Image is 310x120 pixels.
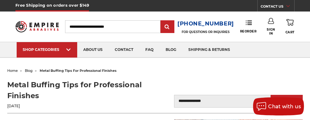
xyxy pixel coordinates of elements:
[271,95,303,108] button: Search
[40,68,117,73] span: metal buffing tips for professional finishes
[109,42,139,58] a: contact
[161,21,173,33] input: Submit
[23,47,71,52] div: SHOP CATEGORIES
[253,97,304,115] button: Chat with us
[240,20,257,33] a: Reorder
[7,79,151,101] h1: Metal Buffing Tips for Professional Finishes
[77,42,109,58] a: about us
[139,42,160,58] a: faq
[285,30,295,34] span: Cart
[160,42,182,58] a: blog
[182,42,236,58] a: shipping & returns
[177,19,234,28] a: [PHONE_NUMBER]
[15,18,58,35] img: Empire Abrasives
[7,103,151,109] p: [DATE]
[261,3,294,12] a: CONTACT US
[177,30,234,34] p: FOR QUESTIONS OR INQUIRIES
[285,18,295,35] a: Cart
[240,29,257,33] span: Reorder
[268,104,301,109] span: Chat with us
[25,68,33,73] a: blog
[265,28,277,35] span: Sign In
[7,68,18,73] a: home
